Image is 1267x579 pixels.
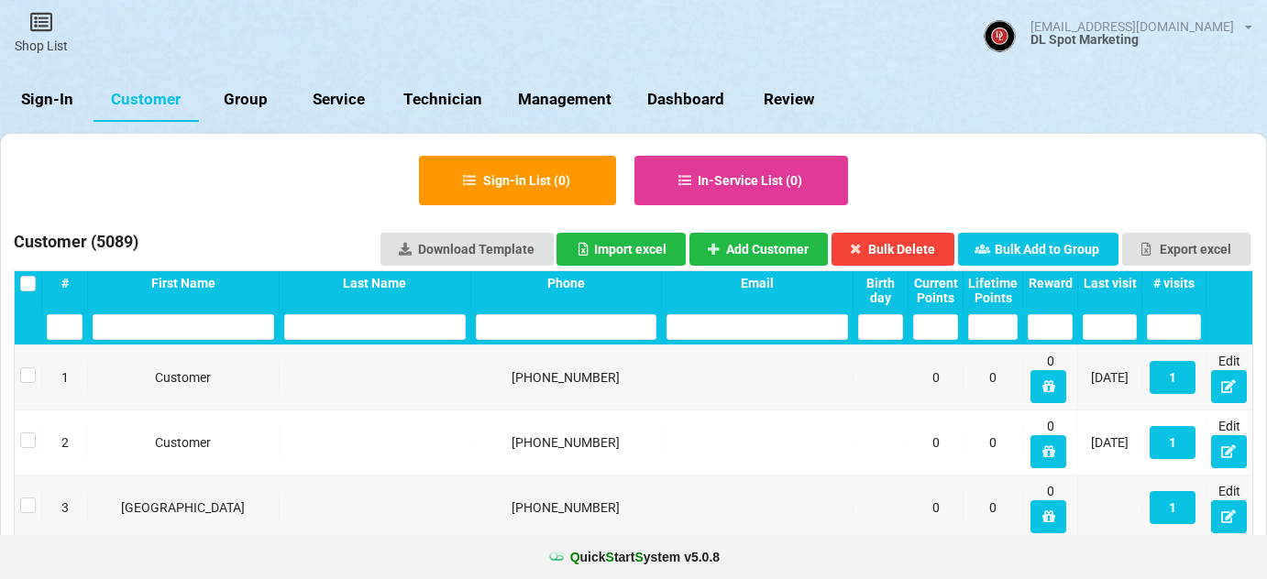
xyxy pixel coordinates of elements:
[501,78,630,122] a: Management
[570,550,580,564] span: Q
[93,276,274,290] div: First Name
[1150,491,1195,524] button: 1
[476,433,657,452] div: [PHONE_NUMBER]
[630,78,743,122] a: Dashboard
[913,433,958,452] div: 0
[1030,20,1234,33] div: [EMAIL_ADDRESS][DOMAIN_NAME]
[1083,276,1137,290] div: Last visit
[284,276,466,290] div: Last Name
[968,498,1018,517] div: 0
[93,368,274,387] div: Customer
[968,368,1018,387] div: 0
[93,498,274,517] div: [GEOGRAPHIC_DATA]
[386,78,501,122] a: Technician
[984,20,1016,52] img: ACg8ocJBJY4Ud2iSZOJ0dI7f7WKL7m7EXPYQEjkk1zIsAGHMA41r1c4--g=s96-c
[742,78,835,122] a: Review
[1211,482,1248,533] div: Edit
[606,550,614,564] span: S
[913,368,958,387] div: 0
[1211,352,1248,403] div: Edit
[556,233,686,266] button: Import excel
[476,498,657,517] div: [PHONE_NUMBER]
[1083,368,1137,387] div: [DATE]
[547,548,566,566] img: favicon.ico
[1083,433,1137,452] div: [DATE]
[47,368,83,387] div: 1
[1211,417,1248,468] div: Edit
[1030,33,1252,46] div: DL Spot Marketing
[913,498,958,517] div: 0
[14,231,138,258] h3: Customer ( 5089 )
[1122,233,1250,266] button: Export excel
[1028,276,1073,290] div: Reward
[1028,482,1073,533] div: 0
[858,276,903,305] div: Birth day
[93,433,274,452] div: Customer
[968,276,1018,305] div: Lifetime Points
[1147,276,1201,290] div: # visits
[667,276,848,290] div: Email
[380,233,554,266] a: Download Template
[47,433,83,452] div: 2
[634,550,643,564] span: S
[958,233,1119,266] button: Bulk Add to Group
[913,276,958,305] div: Current Points
[199,78,292,122] a: Group
[570,548,720,566] b: uick tart ystem v 5.0.8
[1150,361,1195,394] button: 1
[292,78,386,122] a: Service
[1028,417,1073,468] div: 0
[576,243,667,256] div: Import excel
[419,156,616,205] button: Sign-in List (0)
[634,156,849,205] button: In-Service List (0)
[832,233,955,266] button: Bulk Delete
[689,233,829,266] button: Add Customer
[476,276,657,290] div: Phone
[968,433,1018,452] div: 0
[1028,352,1073,403] div: 0
[1150,426,1195,459] button: 1
[94,78,199,122] a: Customer
[47,276,83,290] div: #
[476,368,657,387] div: [PHONE_NUMBER]
[47,498,83,517] div: 3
